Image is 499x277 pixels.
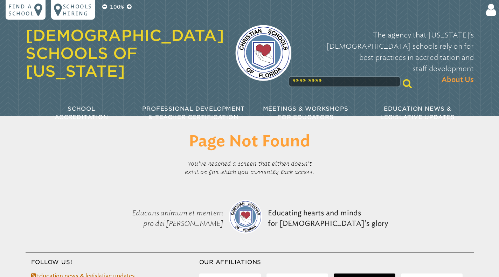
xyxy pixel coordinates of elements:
h3: Follow Us! [26,258,199,266]
p: Educating hearts and minds for [DEMOGRAPHIC_DATA]’s glory [265,190,391,246]
img: csf-logo-web-colors.png [229,200,262,234]
span: Professional Development & Teacher Certification [142,105,244,120]
p: The agency that [US_STATE]’s [DEMOGRAPHIC_DATA] schools rely on for best practices in accreditati... [303,29,474,85]
span: School Accreditation [55,105,108,120]
p: Find a school [8,3,34,17]
h3: Our Affiliations [199,258,474,266]
p: Schools Hiring [63,3,92,17]
img: csf-logo-web-colors.png [235,25,291,81]
p: 100% [109,3,125,11]
p: Educans animum et mentem pro dei [PERSON_NAME] [108,190,226,246]
p: You’ve reached a screen that either doesn’t exist or for which you currently lack access. [135,157,365,179]
h1: Page Not Found [70,133,430,151]
a: [DEMOGRAPHIC_DATA] Schools of [US_STATE] [26,26,224,80]
span: About Us [442,74,474,85]
span: Education News & Legislative Updates [380,105,455,120]
span: Meetings & Workshops for Educators [263,105,348,120]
